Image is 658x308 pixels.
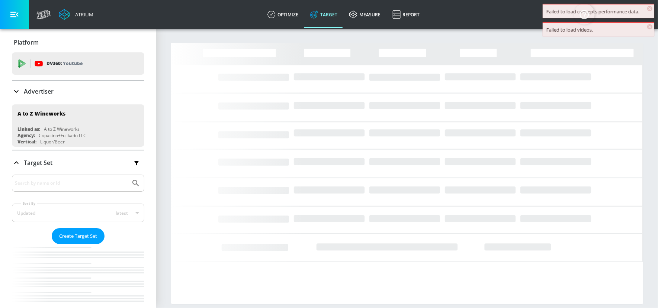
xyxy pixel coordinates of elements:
[12,81,144,102] div: Advertiser
[59,232,97,240] span: Create Target Set
[12,32,144,53] div: Platform
[44,126,80,132] div: A to Z Wineworks
[24,159,52,167] p: Target Set
[21,201,37,206] label: Sort By
[12,104,144,147] div: A to Z WineworksLinked as:A to Z WineworksAgency:Copacino+Fujikado LLCVertical:Liquor/Beer
[17,110,65,117] div: A to Z Wineworks
[12,52,144,75] div: DV360: Youtube
[546,26,651,33] div: Failed to load videos.
[17,210,35,216] div: Updated
[24,87,54,95] p: Advertiser
[12,150,144,175] div: Target Set
[386,1,426,28] a: Report
[17,139,36,145] div: Vertical:
[72,11,93,18] div: Atrium
[546,8,651,15] div: Failed to load concepts performance data.
[40,139,65,145] div: Liquor/Beer
[52,228,105,244] button: Create Target Set
[14,38,39,46] p: Platform
[304,1,343,28] a: Target
[116,210,128,216] span: latest
[17,132,35,139] div: Agency:
[261,1,304,28] a: optimize
[343,1,386,28] a: measure
[17,126,40,132] div: Linked as:
[574,4,595,25] button: Open Resource Center
[647,6,652,11] span: ×
[647,24,652,29] span: ×
[63,59,83,67] p: Youtube
[46,59,83,68] p: DV360:
[39,132,86,139] div: Copacino+Fujikado LLC
[59,9,93,20] a: Atrium
[15,178,128,188] input: Search by name or Id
